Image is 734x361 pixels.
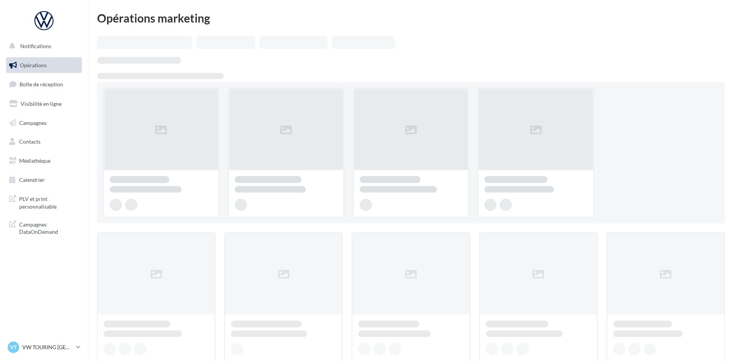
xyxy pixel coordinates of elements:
a: Opérations [5,57,83,73]
a: Campagnes DataOnDemand [5,216,83,239]
a: Calendrier [5,172,83,188]
a: Médiathèque [5,153,83,169]
span: Notifications [20,43,51,49]
span: Contacts [19,138,41,145]
span: Calendrier [19,176,45,183]
a: Boîte de réception [5,76,83,92]
span: Médiathèque [19,157,50,164]
p: VW TOURING [GEOGRAPHIC_DATA] [22,343,73,351]
a: Visibilité en ligne [5,96,83,112]
a: Contacts [5,134,83,150]
a: PLV et print personnalisable [5,191,83,213]
span: Campagnes [19,119,47,126]
span: VT [10,343,17,351]
span: PLV et print personnalisable [19,194,79,210]
a: Campagnes [5,115,83,131]
span: Visibilité en ligne [21,100,62,107]
span: Opérations [20,62,47,68]
div: Opérations marketing [97,12,725,24]
button: Notifications [5,38,80,54]
a: VT VW TOURING [GEOGRAPHIC_DATA] [6,340,82,355]
span: Boîte de réception [19,81,63,87]
span: Campagnes DataOnDemand [19,219,79,236]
